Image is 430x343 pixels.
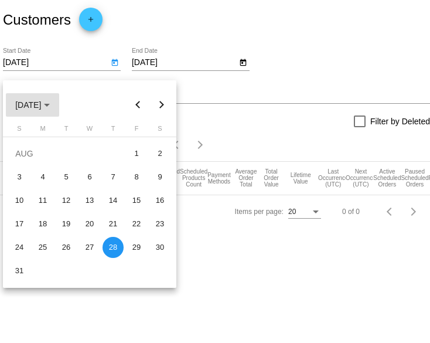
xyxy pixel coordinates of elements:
td: August 1, 2025 [125,142,148,165]
td: August 20, 2025 [78,212,101,236]
td: August 2, 2025 [148,142,172,165]
div: 29 [126,237,147,258]
td: August 17, 2025 [8,212,31,236]
div: 17 [9,213,30,235]
div: 7 [103,167,124,188]
td: August 9, 2025 [148,165,172,189]
td: August 3, 2025 [8,165,31,189]
div: 23 [149,213,170,235]
td: August 28, 2025 [101,236,125,259]
th: Friday [125,125,148,137]
td: August 29, 2025 [125,236,148,259]
div: 1 [126,143,147,164]
td: August 10, 2025 [8,189,31,212]
div: 12 [56,190,77,211]
td: August 25, 2025 [31,236,54,259]
td: August 27, 2025 [78,236,101,259]
th: Sunday [8,125,31,137]
button: Previous month [127,93,150,117]
td: August 22, 2025 [125,212,148,236]
div: 28 [103,237,124,258]
div: 14 [103,190,124,211]
div: 2 [149,143,170,164]
th: Tuesday [54,125,78,137]
div: 22 [126,213,147,235]
div: 18 [32,213,53,235]
div: 26 [56,237,77,258]
td: August 26, 2025 [54,236,78,259]
td: August 31, 2025 [8,259,31,283]
td: August 21, 2025 [101,212,125,236]
td: August 16, 2025 [148,189,172,212]
div: 21 [103,213,124,235]
td: August 8, 2025 [125,165,148,189]
div: 11 [32,190,53,211]
div: 20 [79,213,100,235]
div: 5 [56,167,77,188]
div: 27 [79,237,100,258]
td: August 12, 2025 [54,189,78,212]
div: 10 [9,190,30,211]
button: Next month [150,93,173,117]
button: Choose month and year [6,93,59,117]
div: 3 [9,167,30,188]
th: Saturday [148,125,172,137]
div: 16 [149,190,170,211]
div: 15 [126,190,147,211]
td: August 30, 2025 [148,236,172,259]
th: Thursday [101,125,125,137]
td: August 19, 2025 [54,212,78,236]
div: 30 [149,237,170,258]
td: August 14, 2025 [101,189,125,212]
td: August 24, 2025 [8,236,31,259]
div: 25 [32,237,53,258]
td: AUG [8,142,125,165]
div: 9 [149,167,170,188]
th: Wednesday [78,125,101,137]
div: 24 [9,237,30,258]
div: 31 [9,260,30,281]
td: August 11, 2025 [31,189,54,212]
div: 13 [79,190,100,211]
td: August 4, 2025 [31,165,54,189]
th: Monday [31,125,54,137]
div: 4 [32,167,53,188]
div: 8 [126,167,147,188]
td: August 5, 2025 [54,165,78,189]
div: 19 [56,213,77,235]
td: August 13, 2025 [78,189,101,212]
div: 6 [79,167,100,188]
td: August 7, 2025 [101,165,125,189]
span: [DATE] [15,100,50,110]
td: August 18, 2025 [31,212,54,236]
td: August 23, 2025 [148,212,172,236]
td: August 15, 2025 [125,189,148,212]
td: August 6, 2025 [78,165,101,189]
